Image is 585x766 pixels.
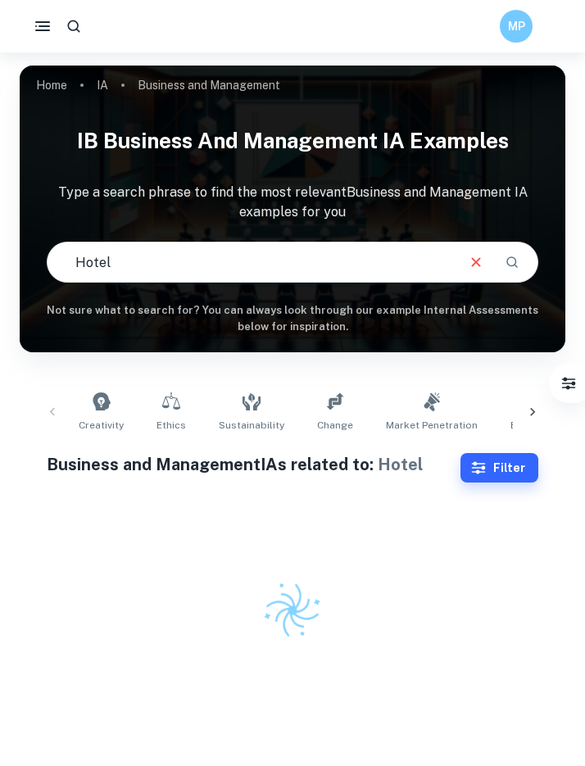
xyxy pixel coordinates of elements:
h6: Not sure what to search for? You can always look through our example Internal Assessments below f... [20,302,565,336]
button: MP [500,10,533,43]
span: Ethics [156,418,186,433]
input: E.g. tech company expansion, marketing strategies, motivation theories... [48,239,453,285]
h1: IB Business and Management IA examples [20,118,565,163]
p: Business and Management [138,76,280,94]
a: IA [97,74,108,97]
span: Sustainability [219,418,284,433]
button: Search [498,248,526,276]
a: Home [36,74,67,97]
p: Type a search phrase to find the most relevant Business and Management IA examples for you [20,183,565,222]
span: Change [317,418,353,433]
h1: Business and Management IAs related to: [47,452,460,477]
button: Filter [460,453,538,483]
span: Creativity [79,418,124,433]
span: Hotel [378,455,423,474]
button: Clear [460,247,492,278]
h6: MP [507,17,526,35]
img: Clastify logo [255,573,331,649]
span: Market Penetration [386,418,478,433]
span: Brand Image [510,418,571,433]
button: Filter [552,367,585,400]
